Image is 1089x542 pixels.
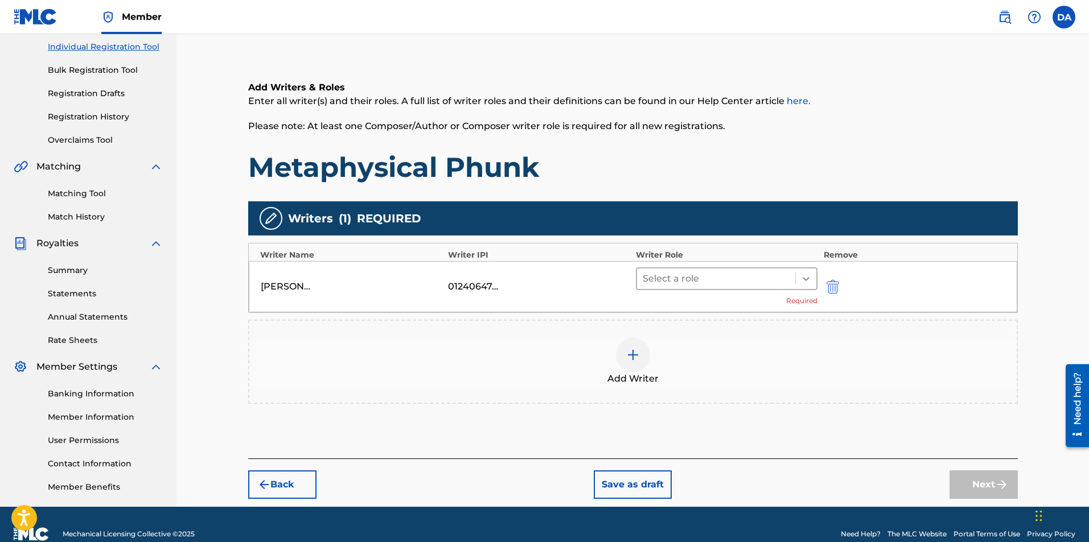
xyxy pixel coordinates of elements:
[594,470,672,499] button: Save as draft
[1057,360,1089,452] iframe: Resource Center
[48,311,163,323] a: Annual Statements
[827,280,839,293] img: 12a2ab48e56ec057fbd8.svg
[288,210,333,227] span: Writers
[48,411,163,423] a: Member Information
[636,249,818,261] div: Writer Role
[998,10,1012,24] img: search
[48,435,163,446] a: User Permissions
[954,529,1020,539] a: Portal Terms of Use
[887,529,947,539] a: The MLC Website
[36,160,81,173] span: Matching
[448,249,630,261] div: Writer IPI
[48,134,163,146] a: Overclaims Tool
[786,296,817,306] span: Required
[260,249,442,261] div: Writer Name
[248,96,811,106] span: Enter all writer(s) and their roles. A full list of writer roles and their definitions can be fou...
[824,249,1006,261] div: Remove
[264,212,278,225] img: writers
[248,470,317,499] button: Back
[607,372,659,386] span: Add Writer
[248,150,1018,184] h1: Metaphysical Phunk
[48,111,163,123] a: Registration History
[1035,499,1042,533] div: Drag
[357,210,421,227] span: REQUIRED
[122,10,162,23] span: Member
[149,237,163,250] img: expand
[1023,6,1046,28] div: Help
[14,527,49,541] img: logo
[626,348,640,362] img: add
[36,237,79,250] span: Royalties
[48,88,163,100] a: Registration Drafts
[787,96,811,106] a: here.
[14,160,28,173] img: Matching
[1032,487,1089,542] iframe: Chat Widget
[1053,6,1075,28] div: User Menu
[48,264,163,276] a: Summary
[48,188,163,200] a: Matching Tool
[63,529,195,539] span: Mechanical Licensing Collective © 2025
[149,160,163,173] img: expand
[48,288,163,300] a: Statements
[48,458,163,470] a: Contact Information
[14,360,27,374] img: Member Settings
[101,10,115,24] img: Top Rightsholder
[48,334,163,346] a: Rate Sheets
[248,121,725,131] span: Please note: At least one Composer/Author or Composer writer role is required for all new registr...
[248,81,1018,94] h6: Add Writers & Roles
[48,211,163,223] a: Match History
[48,481,163,493] a: Member Benefits
[1028,10,1041,24] img: help
[48,41,163,53] a: Individual Registration Tool
[257,478,271,491] img: 7ee5dd4eb1f8a8e3ef2f.svg
[841,529,881,539] a: Need Help?
[149,360,163,374] img: expand
[1027,529,1075,539] a: Privacy Policy
[48,388,163,400] a: Banking Information
[36,360,117,374] span: Member Settings
[14,237,27,250] img: Royalties
[993,6,1016,28] a: Public Search
[14,9,57,25] img: MLC Logo
[339,210,351,227] span: ( 1 )
[48,64,163,76] a: Bulk Registration Tool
